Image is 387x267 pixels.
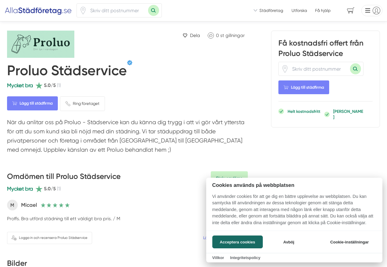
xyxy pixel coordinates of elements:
a: Integritetspolicy [230,255,260,260]
button: Acceptera cookies [212,235,263,248]
button: Cookie-inställningar [323,235,376,248]
h2: Cookies används på webbplatsen [206,182,382,188]
p: Vi använder cookies för att ge dig en bättre upplevelse av webbplatsen. Du kan samtycka till anvä... [206,193,382,231]
button: Avböj [264,235,313,248]
a: Villkor [212,255,224,260]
